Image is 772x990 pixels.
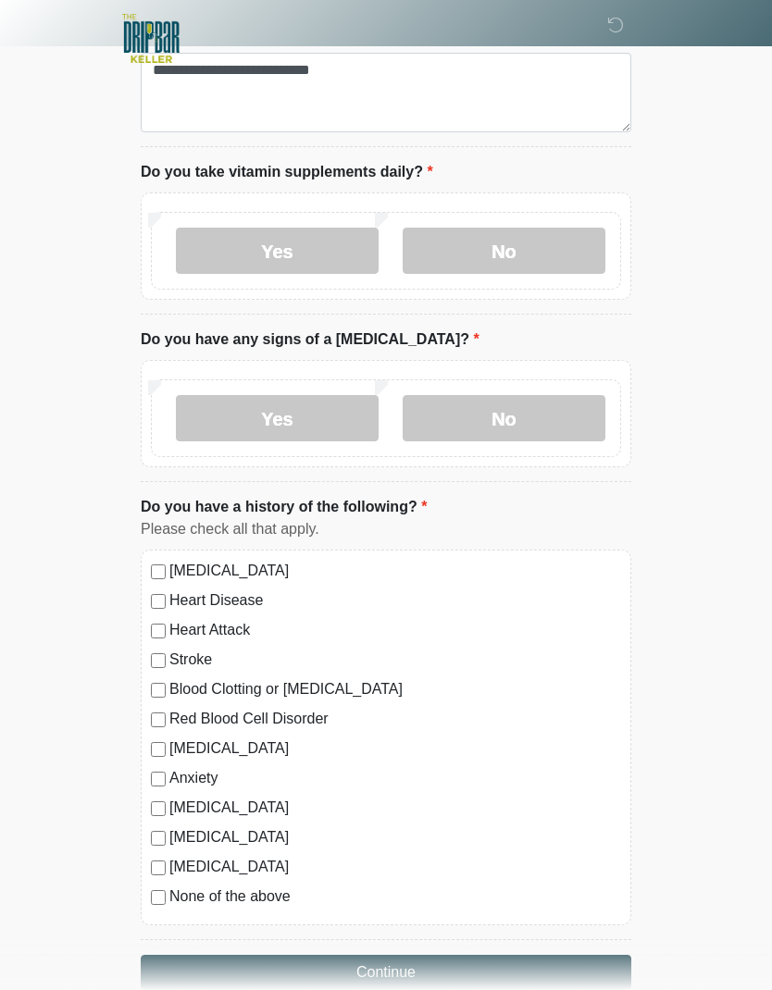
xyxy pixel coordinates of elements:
input: [MEDICAL_DATA] [151,860,166,875]
label: None of the above [169,885,621,908]
label: Anxiety [169,767,621,789]
label: Blood Clotting or [MEDICAL_DATA] [169,678,621,700]
label: Do you take vitamin supplements daily? [141,161,433,183]
div: Please check all that apply. [141,518,631,540]
input: Red Blood Cell Disorder [151,712,166,727]
input: [MEDICAL_DATA] [151,564,166,579]
label: Stroke [169,649,621,671]
img: The DRIPBaR - Keller Logo [122,14,180,63]
label: Do you have a history of the following? [141,496,427,518]
input: [MEDICAL_DATA] [151,742,166,757]
label: [MEDICAL_DATA] [169,797,621,819]
label: Red Blood Cell Disorder [169,708,621,730]
input: Blood Clotting or [MEDICAL_DATA] [151,683,166,698]
label: Yes [176,395,379,441]
input: Heart Disease [151,594,166,609]
label: No [403,228,605,274]
input: Heart Attack [151,624,166,638]
label: Heart Disease [169,589,621,612]
label: [MEDICAL_DATA] [169,856,621,878]
label: Heart Attack [169,619,621,641]
label: Do you have any signs of a [MEDICAL_DATA]? [141,328,479,351]
label: [MEDICAL_DATA] [169,737,621,760]
input: [MEDICAL_DATA] [151,801,166,816]
label: [MEDICAL_DATA] [169,826,621,848]
input: None of the above [151,890,166,905]
label: Yes [176,228,379,274]
input: [MEDICAL_DATA] [151,831,166,846]
label: [MEDICAL_DATA] [169,560,621,582]
label: No [403,395,605,441]
button: Continue [141,955,631,990]
input: Stroke [151,653,166,668]
input: Anxiety [151,772,166,786]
